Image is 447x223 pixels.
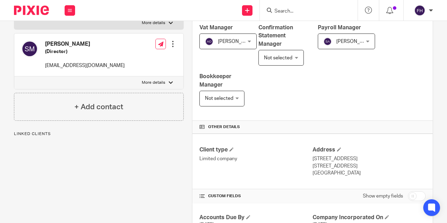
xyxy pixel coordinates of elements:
[208,124,240,130] span: Other details
[14,6,49,15] img: Pixie
[313,163,426,170] p: [STREET_ADDRESS]
[336,39,375,44] span: [PERSON_NAME]
[313,170,426,177] p: [GEOGRAPHIC_DATA]
[323,37,332,46] img: svg%3E
[199,214,313,221] h4: Accounts Due By
[45,48,125,55] h5: (Director)
[45,62,125,69] p: [EMAIL_ADDRESS][DOMAIN_NAME]
[264,55,292,60] span: Not selected
[199,155,313,162] p: Limited company
[142,20,165,26] p: More details
[14,131,184,137] p: Linked clients
[218,39,256,44] span: [PERSON_NAME]
[363,193,403,200] label: Show empty fields
[318,25,361,30] span: Payroll Manager
[45,40,125,48] h4: [PERSON_NAME]
[199,25,233,30] span: Vat Manager
[199,146,313,154] h4: Client type
[313,146,426,154] h4: Address
[199,74,232,87] span: Bookkeeper Manager
[21,40,38,57] img: svg%3E
[142,80,165,86] p: More details
[205,96,233,101] span: Not selected
[258,25,293,47] span: Confirmation Statement Manager
[414,5,425,16] img: svg%3E
[199,193,313,199] h4: CUSTOM FIELDS
[205,37,213,46] img: svg%3E
[313,155,426,162] p: [STREET_ADDRESS]
[313,214,426,221] h4: Company Incorporated On
[74,102,123,112] h4: + Add contact
[274,8,337,15] input: Search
